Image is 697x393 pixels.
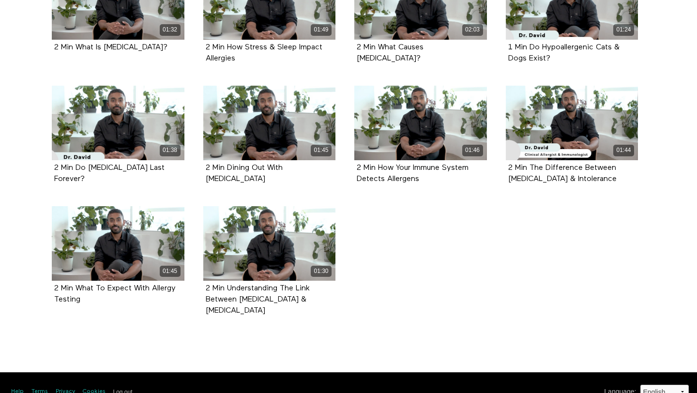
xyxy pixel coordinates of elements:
a: 2 Min Understanding The Link Between [MEDICAL_DATA] & [MEDICAL_DATA] [206,285,310,314]
strong: 2 Min What Causes Hives? [357,44,424,62]
div: 01:49 [311,24,332,35]
a: 2 Min What Causes [MEDICAL_DATA]? [357,44,424,62]
a: 2 Min What To Expect With Allergy Testing 01:45 [52,206,184,281]
a: 2 Min What To Expect With Allergy Testing [54,285,176,303]
strong: 2 Min Dining Out With Food Allergies [206,164,283,183]
div: 01:45 [160,266,181,277]
a: 1 Min Do Hypoallergenic Cats & Dogs Exist? [508,44,620,62]
div: 01:46 [462,145,483,156]
div: 01:38 [160,145,181,156]
a: 2 Min How Your Immune System Detects Allergens 01:46 [354,86,487,160]
a: 2 Min Dining Out With Food Allergies 01:45 [203,86,336,160]
a: 2 Min Dining Out With [MEDICAL_DATA] [206,164,283,182]
strong: 2 Min Do Allergies Last Forever? [54,164,165,183]
strong: 2 Min What Is Lactose Intolerance? [54,44,167,51]
a: 2 Min How Stress & Sleep Impact Allergies [206,44,322,62]
a: 2 Min Do Allergies Last Forever? 01:38 [52,86,184,160]
strong: 2 Min How Your Immune System Detects Allergens [357,164,469,183]
a: 2 Min What Is [MEDICAL_DATA]? [54,44,167,51]
div: 01:32 [160,24,181,35]
a: 2 Min How Your Immune System Detects Allergens [357,164,469,182]
div: 01:24 [613,24,634,35]
a: 2 Min Understanding The Link Between Allergies & Asthma 01:30 [203,206,336,281]
div: 01:45 [311,145,332,156]
a: 2 Min Do [MEDICAL_DATA] Last Forever? [54,164,165,182]
div: 02:03 [462,24,483,35]
strong: 2 Min Understanding The Link Between Allergies & Asthma [206,285,310,315]
div: 01:30 [311,266,332,277]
